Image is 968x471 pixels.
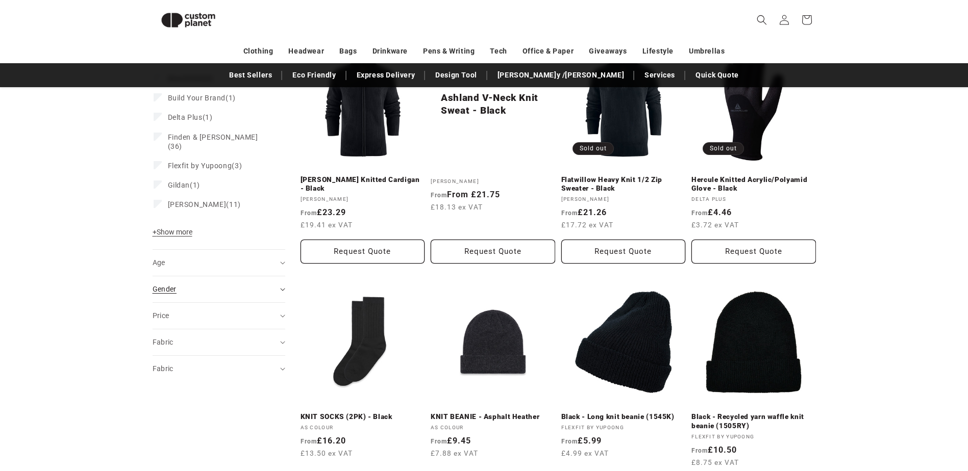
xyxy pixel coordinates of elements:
span: Finden & [PERSON_NAME] [168,133,258,141]
img: Custom Planet [153,4,224,36]
span: (1) [168,113,213,122]
iframe: Chat Widget [798,361,968,471]
summary: Fabric (0 selected) [153,356,285,382]
a: [PERSON_NAME]y /[PERSON_NAME] [492,66,629,84]
span: Gender [153,285,177,293]
a: Lifestyle [642,42,674,60]
span: £18.13 ex VAT [431,202,483,212]
a: [PERSON_NAME] Knitted Cardigan - Black [301,175,425,193]
a: Best Sellers [224,66,277,84]
span: Show more [153,228,192,236]
span: (1) [168,180,200,190]
a: KNIT BEANIE - Asphalt Heather [431,412,555,422]
button: Request Quote [301,240,425,264]
summary: Fabric (0 selected) [153,329,285,355]
summary: Search [751,9,773,31]
a: Bags [339,42,357,60]
strong: From £21.75 [431,190,500,199]
span: Delta Plus [168,113,203,121]
summary: Age (0 selected) [153,250,285,276]
summary: Price [153,303,285,329]
span: Price [153,311,169,320]
a: Eco Friendly [287,66,341,84]
a: Headwear [288,42,324,60]
span: (1) [168,93,236,102]
a: Tech [490,42,507,60]
a: Office & Paper [523,42,574,60]
a: Design Tool [430,66,482,84]
button: Request Quote [691,240,816,264]
a: Pens & Writing [423,42,475,60]
button: Request Quote [561,240,686,264]
span: Flexfit by Yupoong [168,162,232,170]
button: Show more [153,227,195,242]
a: Black - Long knit beanie (1545K) [561,412,686,422]
span: Fabric [153,338,173,346]
span: (3) [168,161,242,170]
a: Quick Quote [690,66,744,84]
span: Age [153,258,165,267]
a: Giveaways [589,42,627,60]
a: Ashland V-Neck Knit Sweat - Black [441,92,545,117]
span: Fabric [153,364,173,373]
span: (11) [168,200,241,209]
a: KNIT SOCKS (2PK) - Black [301,412,425,422]
button: Request Quote [431,240,555,264]
a: Express Delivery [352,66,420,84]
a: Black - Recycled yarn waffle knit beanie (1505RY) [691,412,816,430]
a: Clothing [243,42,274,60]
span: (36) [168,133,268,151]
span: Build Your Brand [168,94,226,102]
summary: Gender (0 selected) [153,276,285,302]
div: [PERSON_NAME] [431,178,555,185]
span: + [153,228,157,236]
span: From [431,192,447,199]
a: Umbrellas [689,42,725,60]
a: Services [639,66,680,84]
span: [PERSON_NAME] [168,200,227,208]
a: Hercule Knitted Acrylic/Polyamid Glove - Black [691,175,816,193]
span: Gildan [168,181,190,189]
a: Flatwillow Heavy Knit 1/2 Zip Sweater - Black [561,175,686,193]
a: Drinkware [373,42,408,60]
